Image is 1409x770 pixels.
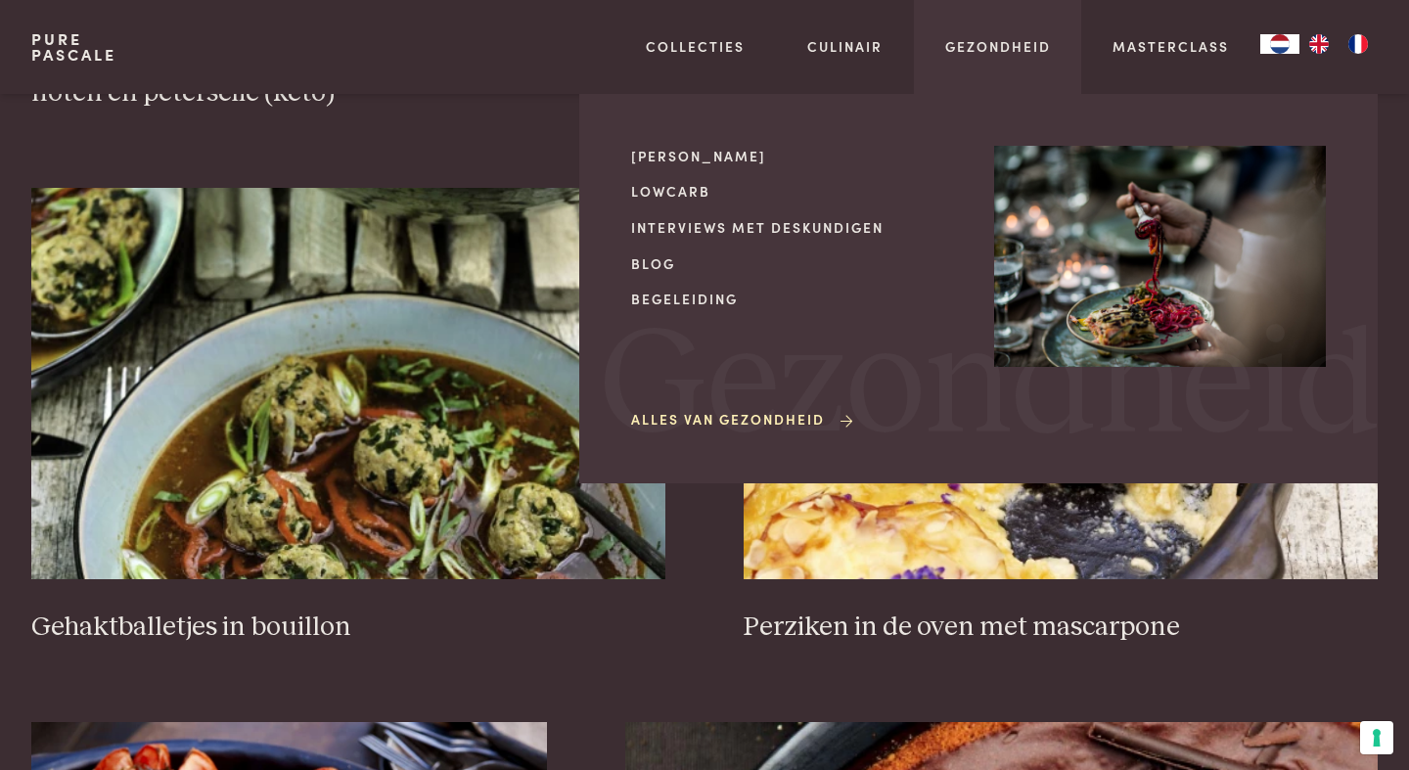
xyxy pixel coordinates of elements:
a: Masterclass [1113,36,1229,57]
a: Blog [631,253,963,274]
div: Language [1260,34,1299,54]
a: FR [1339,34,1378,54]
a: Culinair [807,36,883,57]
a: Gezondheid [945,36,1051,57]
a: EN [1299,34,1339,54]
a: Begeleiding [631,289,963,309]
a: Alles van Gezondheid [631,409,856,430]
aside: Language selected: Nederlands [1260,34,1378,54]
ul: Language list [1299,34,1378,54]
a: Collecties [646,36,745,57]
h3: Gehaktballetjes in bouillon [31,611,665,645]
a: Gehaktballetjes in bouillon Gehaktballetjes in bouillon [31,188,665,644]
a: NL [1260,34,1299,54]
img: Gezondheid [994,146,1326,367]
a: Lowcarb [631,181,963,202]
a: PurePascale [31,31,116,63]
button: Uw voorkeuren voor toestemming voor trackingtechnologieën [1360,721,1393,754]
h3: Perziken in de oven met mascarpone [744,611,1378,645]
img: Gehaktballetjes in bouillon [31,188,665,579]
a: Interviews met deskundigen [631,217,963,238]
a: [PERSON_NAME] [631,146,963,166]
span: Gezondheid [600,312,1381,462]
